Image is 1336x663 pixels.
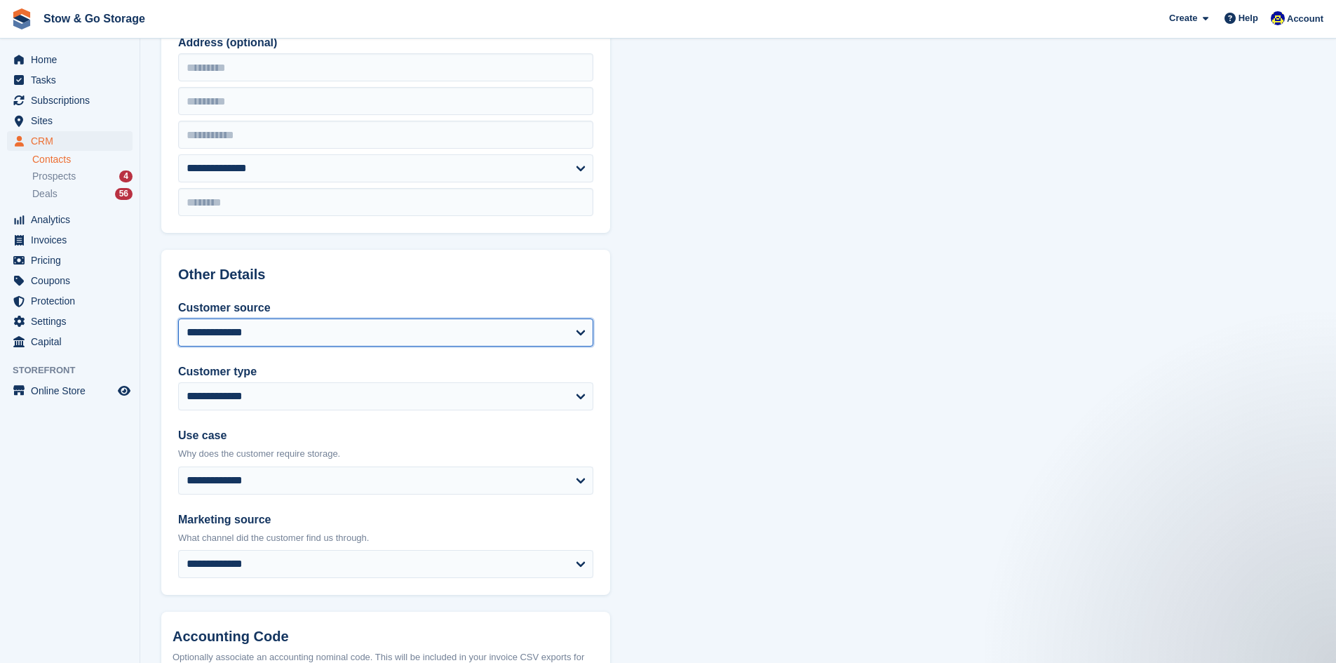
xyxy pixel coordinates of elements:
span: Analytics [31,210,115,229]
a: menu [7,91,133,110]
a: Contacts [32,153,133,166]
span: Storefront [13,363,140,377]
a: menu [7,70,133,90]
img: Rob Good-Stephenson [1271,11,1285,25]
p: Why does the customer require storage. [178,447,593,461]
label: Use case [178,427,593,444]
a: menu [7,271,133,290]
span: Prospects [32,170,76,183]
span: Capital [31,332,115,351]
a: menu [7,210,133,229]
a: menu [7,230,133,250]
img: stora-icon-8386f47178a22dfd0bd8f6a31ec36ba5ce8667c1dd55bd0f319d3a0aa187defe.svg [11,8,32,29]
a: menu [7,291,133,311]
span: Deals [32,187,58,201]
h2: Other Details [178,267,593,283]
span: CRM [31,131,115,151]
span: Invoices [31,230,115,250]
span: Subscriptions [31,91,115,110]
span: Create [1169,11,1197,25]
span: Coupons [31,271,115,290]
label: Address (optional) [178,34,593,51]
a: menu [7,332,133,351]
div: 56 [115,188,133,200]
h2: Accounting Code [173,629,599,645]
span: Tasks [31,70,115,90]
label: Marketing source [178,511,593,528]
div: 4 [119,170,133,182]
a: menu [7,250,133,270]
a: menu [7,131,133,151]
a: menu [7,50,133,69]
a: menu [7,111,133,130]
a: Stow & Go Storage [38,7,151,30]
span: Settings [31,312,115,331]
span: Online Store [31,381,115,401]
a: menu [7,312,133,331]
a: Prospects 4 [32,169,133,184]
span: Protection [31,291,115,311]
span: Home [31,50,115,69]
p: What channel did the customer find us through. [178,531,593,545]
label: Customer source [178,300,593,316]
span: Sites [31,111,115,130]
label: Customer type [178,363,593,380]
a: Deals 56 [32,187,133,201]
a: menu [7,381,133,401]
span: Pricing [31,250,115,270]
span: Account [1287,12,1323,26]
span: Help [1239,11,1258,25]
a: Preview store [116,382,133,399]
